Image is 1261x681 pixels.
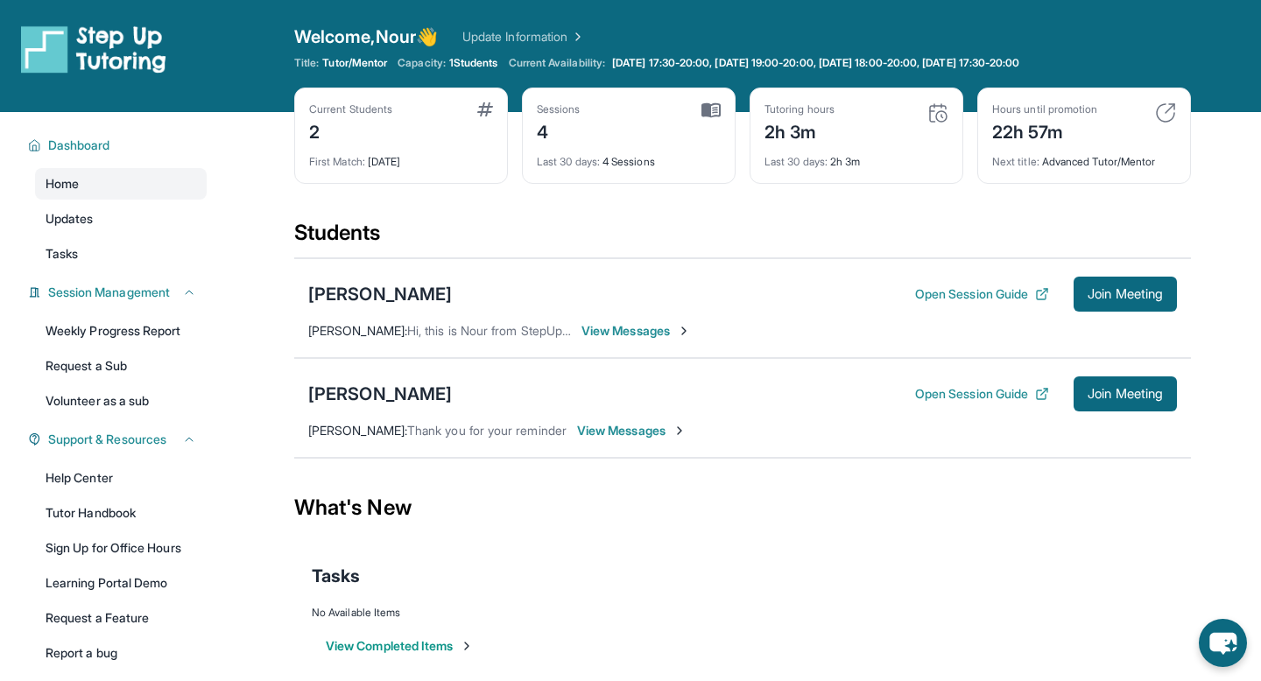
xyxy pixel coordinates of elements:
div: No Available Items [312,606,1173,620]
a: Help Center [35,462,207,494]
a: Report a bug [35,637,207,669]
span: Capacity: [398,56,446,70]
div: 2h 3m [764,116,835,144]
div: What's New [294,469,1191,546]
div: Tutoring hours [764,102,835,116]
div: Advanced Tutor/Mentor [992,144,1176,169]
img: logo [21,25,166,74]
img: Chevron Right [567,28,585,46]
img: card [927,102,948,123]
div: 4 [537,116,581,144]
button: Open Session Guide [915,385,1049,403]
span: Tasks [46,245,78,263]
button: Support & Resources [41,431,196,448]
img: card [477,102,493,116]
button: Session Management [41,284,196,301]
img: Chevron-Right [673,424,687,438]
div: [DATE] [309,144,493,169]
span: Support & Resources [48,431,166,448]
span: [DATE] 17:30-20:00, [DATE] 19:00-20:00, [DATE] 18:00-20:00, [DATE] 17:30-20:00 [612,56,1019,70]
a: Tutor Handbook [35,497,207,529]
span: Welcome, Nour 👋 [294,25,438,49]
img: card [701,102,721,118]
span: First Match : [309,155,365,168]
a: Learning Portal Demo [35,567,207,599]
span: Next title : [992,155,1039,168]
span: Dashboard [48,137,110,154]
span: [PERSON_NAME] : [308,423,407,438]
span: Last 30 days : [537,155,600,168]
div: Students [294,219,1191,257]
span: View Messages [581,322,691,340]
a: [DATE] 17:30-20:00, [DATE] 19:00-20:00, [DATE] 18:00-20:00, [DATE] 17:30-20:00 [609,56,1023,70]
div: 2 [309,116,392,144]
span: [PERSON_NAME] : [308,323,407,338]
span: Tutor/Mentor [322,56,387,70]
a: Request a Sub [35,350,207,382]
span: Home [46,175,79,193]
a: Update Information [462,28,585,46]
span: Join Meeting [1088,289,1163,299]
span: Thank you for your reminder [407,423,567,438]
div: [PERSON_NAME] [308,382,452,406]
a: Volunteer as a sub [35,385,207,417]
div: Current Students [309,102,392,116]
div: 22h 57m [992,116,1097,144]
span: Current Availability: [509,56,605,70]
div: 2h 3m [764,144,948,169]
span: 1 Students [449,56,498,70]
div: Sessions [537,102,581,116]
span: View Messages [577,422,687,439]
span: Title: [294,56,319,70]
a: Weekly Progress Report [35,315,207,347]
a: Updates [35,203,207,235]
span: Join Meeting [1088,389,1163,399]
span: Tasks [312,564,360,588]
div: [PERSON_NAME] [308,282,452,306]
span: Last 30 days : [764,155,828,168]
a: Sign Up for Office Hours [35,532,207,564]
a: Request a Feature [35,602,207,634]
button: Join Meeting [1074,277,1177,312]
button: Dashboard [41,137,196,154]
div: Hours until promotion [992,102,1097,116]
button: chat-button [1199,619,1247,667]
img: Chevron-Right [677,324,691,338]
a: Home [35,168,207,200]
button: Join Meeting [1074,376,1177,411]
span: Updates [46,210,94,228]
a: Tasks [35,238,207,270]
img: card [1155,102,1176,123]
span: Session Management [48,284,170,301]
button: Open Session Guide [915,285,1049,303]
div: 4 Sessions [537,144,721,169]
button: View Completed Items [326,637,474,655]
